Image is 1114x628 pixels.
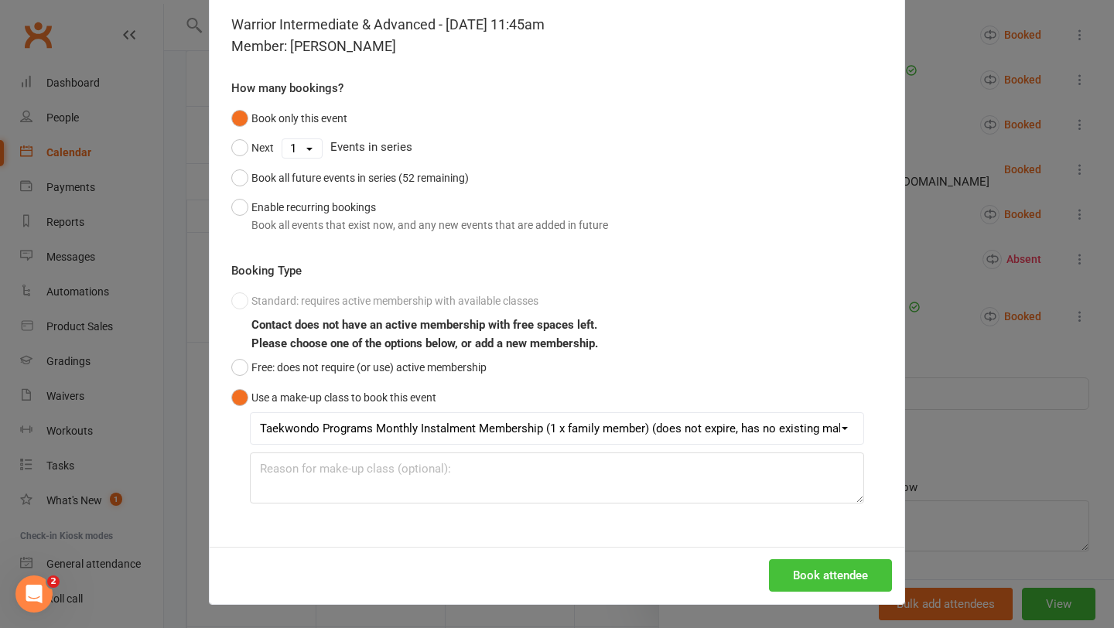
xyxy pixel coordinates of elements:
b: Contact does not have an active membership with free spaces left. [251,318,597,332]
div: Book all future events in series (52 remaining) [251,169,469,186]
div: Events in series [231,133,883,162]
div: Book all events that exist now, and any new events that are added in future [251,217,608,234]
button: Enable recurring bookingsBook all events that exist now, and any new events that are added in future [231,193,608,240]
label: How many bookings? [231,79,343,97]
button: Book all future events in series (52 remaining) [231,163,469,193]
div: Warrior Intermediate & Advanced - [DATE] 11:45am Member: [PERSON_NAME] [231,14,883,57]
button: Book only this event [231,104,347,133]
iframe: Intercom live chat [15,575,53,613]
label: Booking Type [231,261,302,280]
span: 2 [47,575,60,588]
button: Book attendee [769,559,892,592]
b: Please choose one of the options below, or add a new membership. [251,336,598,350]
button: Next [231,133,274,162]
button: Free: does not require (or use) active membership [231,353,487,382]
button: Use a make-up class to book this event [231,383,436,412]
